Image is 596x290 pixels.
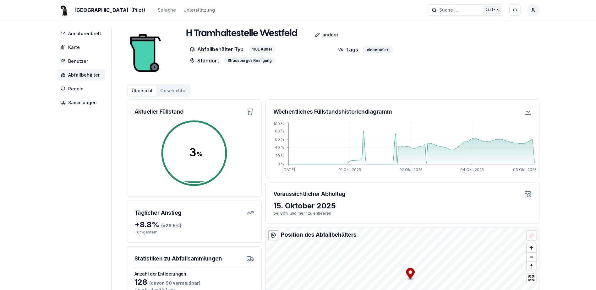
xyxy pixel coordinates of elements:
[161,223,181,228] span: (± 26.5 %)
[57,69,107,81] a: Abfallbehälter
[439,7,458,13] span: Suche ...
[281,230,357,239] div: Position des Abfallbehälters
[68,58,88,64] span: Benutzer
[273,121,284,126] tspan: 100 %
[275,137,284,142] tspan: 60 %
[68,30,101,37] span: Armaturenbrett
[68,44,80,51] span: Karte
[156,86,189,96] button: Geschichte
[275,153,284,158] tspan: 20 %
[134,277,254,287] div: 128
[338,46,358,53] p: Tags
[134,254,222,263] h3: Statistiken zu Abfallsammlungen
[190,57,219,64] p: Standort
[297,29,343,41] a: ändern
[428,4,503,16] button: Suche ...Ctrl+K
[527,274,536,283] button: Enter fullscreen
[158,6,176,14] button: Sprache
[127,28,164,78] img: bin Image
[275,145,284,150] tspan: 40 %
[147,280,200,286] span: (davon 90 vermeidbar)
[273,107,392,116] h3: Wöchentliches Füllstandshistoriendiagramm
[406,268,414,281] div: Map marker
[57,6,145,14] a: [GEOGRAPHIC_DATA](Pilot)
[282,167,295,172] tspan: [DATE]
[134,220,254,230] div: + 8.8 %
[74,6,128,14] span: [GEOGRAPHIC_DATA]
[527,252,536,261] button: Zoom out
[186,28,297,39] h1: H Tramhaltestelle Westfeld
[363,46,393,53] div: einbetoniert
[57,3,72,18] img: Basel Logo
[399,167,422,172] tspan: 02 Okt. 2025
[273,211,532,216] p: bei 80% und mehr zu entleeren
[338,167,361,172] tspan: 01 Okt. 2025
[68,99,97,106] span: Sammlungen
[134,230,254,235] p: + 0 % gestern
[68,72,100,78] span: Abfallbehälter
[68,86,84,92] span: Regeln
[158,7,176,13] div: Sprache
[57,42,107,53] a: Karte
[224,57,275,64] div: Strassburger Reinigung
[134,107,184,116] h3: Aktueller Füllstand
[527,261,536,271] button: Reset bearing to north
[322,32,338,38] p: ändern
[57,97,107,108] a: Sammlungen
[190,46,243,53] p: Abfallbehälter Typ
[273,201,532,211] div: 15. Oktober 2025
[527,243,536,252] button: Zoom in
[57,28,107,39] a: Armaturenbrett
[134,271,254,277] h3: Anzahl der Entleerungen
[134,208,182,217] h3: Täglicher Anstieg
[513,167,537,172] tspan: 06 Okt. 2025
[249,46,275,53] div: 110L Kübel
[275,129,284,133] tspan: 80 %
[57,56,107,67] a: Benutzer
[460,167,484,172] tspan: 04 Okt. 2025
[128,86,156,96] button: Übersicht
[527,231,536,240] button: Location not available
[277,162,284,166] tspan: 0 %
[273,190,346,198] h3: Voraussichtlicher Abholtag
[183,6,215,14] a: Unterstützung
[57,83,107,94] a: Regeln
[131,6,145,14] span: (Pilot)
